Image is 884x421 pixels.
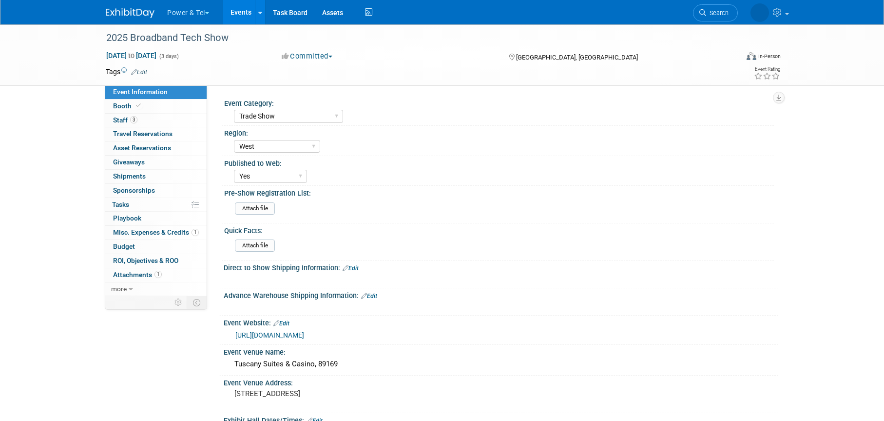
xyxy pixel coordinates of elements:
[113,158,145,166] span: Giveaways
[113,130,173,138] span: Travel Reservations
[113,144,171,152] span: Asset Reservations
[105,127,207,141] a: Travel Reservations
[224,186,774,198] div: Pre-Show Registration List:
[112,200,129,208] span: Tasks
[758,53,781,60] div: In-Person
[113,214,141,222] span: Playbook
[105,254,207,268] a: ROI, Objectives & ROO
[747,52,756,60] img: Format-Inperson.png
[105,170,207,183] a: Shipments
[154,271,162,278] span: 1
[187,296,207,309] td: Toggle Event Tabs
[105,184,207,198] a: Sponsorships
[105,212,207,225] a: Playbook
[113,116,137,124] span: Staff
[105,268,207,282] a: Attachments1
[105,226,207,240] a: Misc. Expenses & Credits1
[105,114,207,127] a: Staff3
[113,257,178,264] span: ROI, Objectives & ROO
[680,51,781,65] div: Event Format
[106,51,157,60] span: [DATE] [DATE]
[343,265,359,272] a: Edit
[234,389,444,398] pre: [STREET_ADDRESS]
[105,141,207,155] a: Asset Reservations
[105,198,207,212] a: Tasks
[750,3,769,22] img: Melissa Seibring
[105,85,207,99] a: Event Information
[130,116,137,123] span: 3
[224,126,774,138] div: Region:
[106,8,154,18] img: ExhibitDay
[113,88,168,96] span: Event Information
[278,51,336,61] button: Committed
[103,29,723,47] div: 2025 Broadband Tech Show
[105,240,207,254] a: Budget
[224,156,774,168] div: Published to Web:
[235,331,304,339] a: [URL][DOMAIN_NAME]
[224,345,778,357] div: Event Venue Name:
[113,228,199,236] span: Misc. Expenses & Credits
[113,102,143,110] span: Booth
[127,52,136,60] span: to
[224,316,778,328] div: Event Website:
[105,100,207,113] a: Booth
[113,242,135,250] span: Budget
[105,156,207,169] a: Giveaways
[136,103,141,108] i: Booth reservation complete
[224,261,778,273] div: Direct to Show Shipping Information:
[693,4,738,21] a: Search
[224,223,774,236] div: Quick Facts:
[754,67,780,72] div: Event Rating
[111,285,127,293] span: more
[158,53,179,60] span: (3 days)
[706,9,729,17] span: Search
[231,357,771,372] div: Tuscany Suites & Casino, 89169
[113,271,162,279] span: Attachments
[170,296,187,309] td: Personalize Event Tab Strip
[224,376,778,388] div: Event Venue Address:
[113,172,146,180] span: Shipments
[361,293,377,300] a: Edit
[131,69,147,76] a: Edit
[273,320,289,327] a: Edit
[106,67,147,77] td: Tags
[192,229,199,236] span: 1
[224,96,774,108] div: Event Category:
[516,54,638,61] span: [GEOGRAPHIC_DATA], [GEOGRAPHIC_DATA]
[105,282,207,296] a: more
[224,288,778,301] div: Advance Warehouse Shipping Information:
[113,186,155,194] span: Sponsorships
